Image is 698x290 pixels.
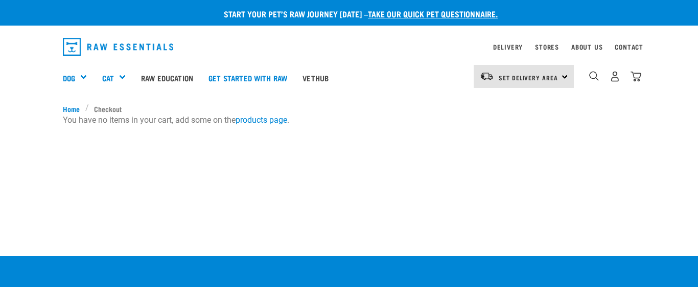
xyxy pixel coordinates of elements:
[63,114,635,126] p: You have no items in your cart, add some on the .
[499,76,558,79] span: Set Delivery Area
[368,11,498,16] a: take our quick pet questionnaire.
[615,45,643,49] a: Contact
[571,45,602,49] a: About Us
[480,72,494,81] img: van-moving.png
[63,103,635,114] nav: breadcrumbs
[535,45,559,49] a: Stores
[610,71,620,82] img: user.png
[55,34,643,60] nav: dropdown navigation
[133,57,201,98] a: Raw Education
[295,57,336,98] a: Vethub
[63,38,173,56] img: Raw Essentials Logo
[63,72,75,84] a: Dog
[236,115,287,125] a: products page
[631,71,641,82] img: home-icon@2x.png
[589,71,599,81] img: home-icon-1@2x.png
[63,103,85,114] a: Home
[493,45,523,49] a: Delivery
[102,72,114,84] a: Cat
[201,57,295,98] a: Get started with Raw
